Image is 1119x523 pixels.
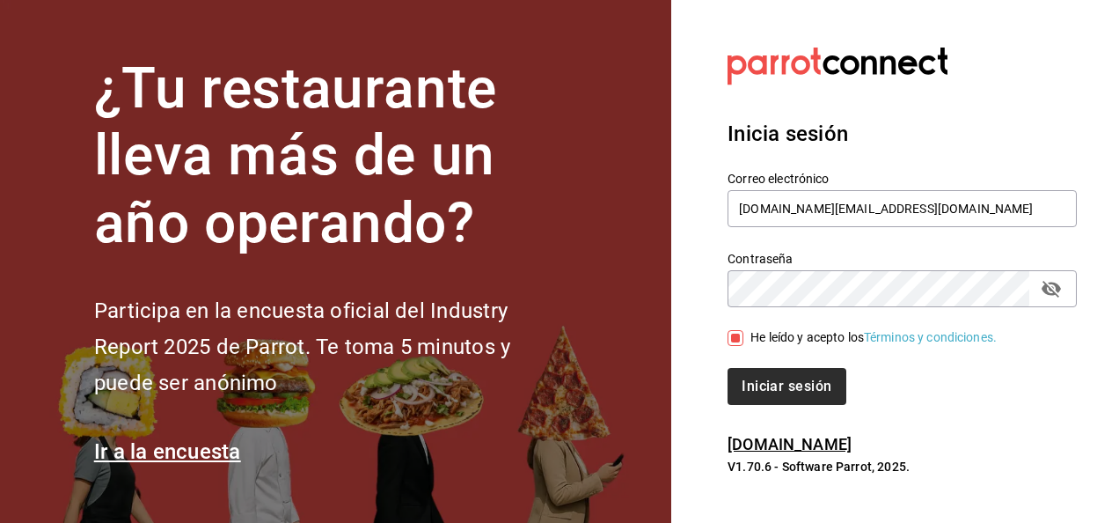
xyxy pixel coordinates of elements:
[728,368,845,405] button: Iniciar sesión
[750,328,997,347] div: He leído y acepto los
[728,458,1077,475] p: V1.70.6 - Software Parrot, 2025.
[728,252,1077,264] label: Contraseña
[94,55,569,258] h1: ¿Tu restaurante lleva más de un año operando?
[728,118,1077,150] h3: Inicia sesión
[864,330,997,344] a: Términos y condiciones.
[728,172,1077,184] label: Correo electrónico
[728,190,1077,227] input: Ingresa tu correo electrónico
[94,439,241,464] a: Ir a la encuesta
[1036,274,1066,304] button: Campo de contraseña
[728,435,852,453] a: [DOMAIN_NAME]
[94,293,569,401] h2: Participa en la encuesta oficial del Industry Report 2025 de Parrot. Te toma 5 minutos y puede se...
